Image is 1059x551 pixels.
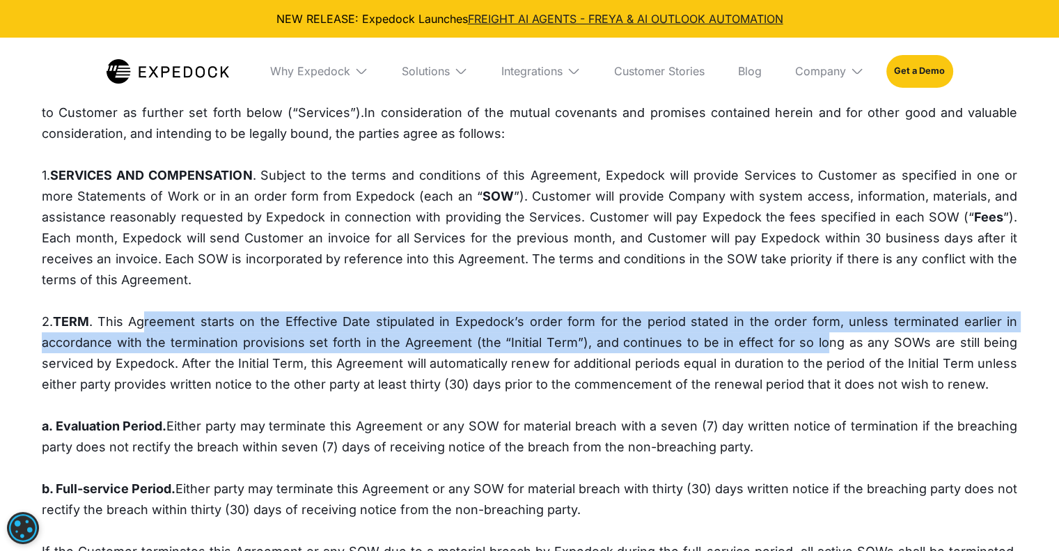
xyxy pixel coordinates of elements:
div: NEW RELEASE: Expedock Launches [11,11,1048,26]
div: Integrations [490,38,592,104]
strong: SOW [483,189,514,203]
div: Company [795,64,846,78]
a: Customer Stories [603,38,716,104]
div: Solutions [391,38,479,104]
a: FREIGHT AI AGENTS - FREYA & AI OUTLOOK AUTOMATION [468,12,783,26]
a: Blog [727,38,773,104]
strong: TERM [53,314,89,329]
strong: Fees [974,210,1003,224]
strong: SERVICES AND COMPENSATION [50,168,252,183]
iframe: Chat Widget [989,484,1059,551]
div: Why Expedock [270,64,350,78]
div: Company [784,38,875,104]
a: Get a Demo [886,55,952,87]
div: Integrations [501,64,563,78]
div: Why Expedock [259,38,379,104]
div: Solutions [402,64,450,78]
strong: b. Full-service Period. [42,481,175,496]
strong: a. Evaluation Period. [42,419,166,433]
